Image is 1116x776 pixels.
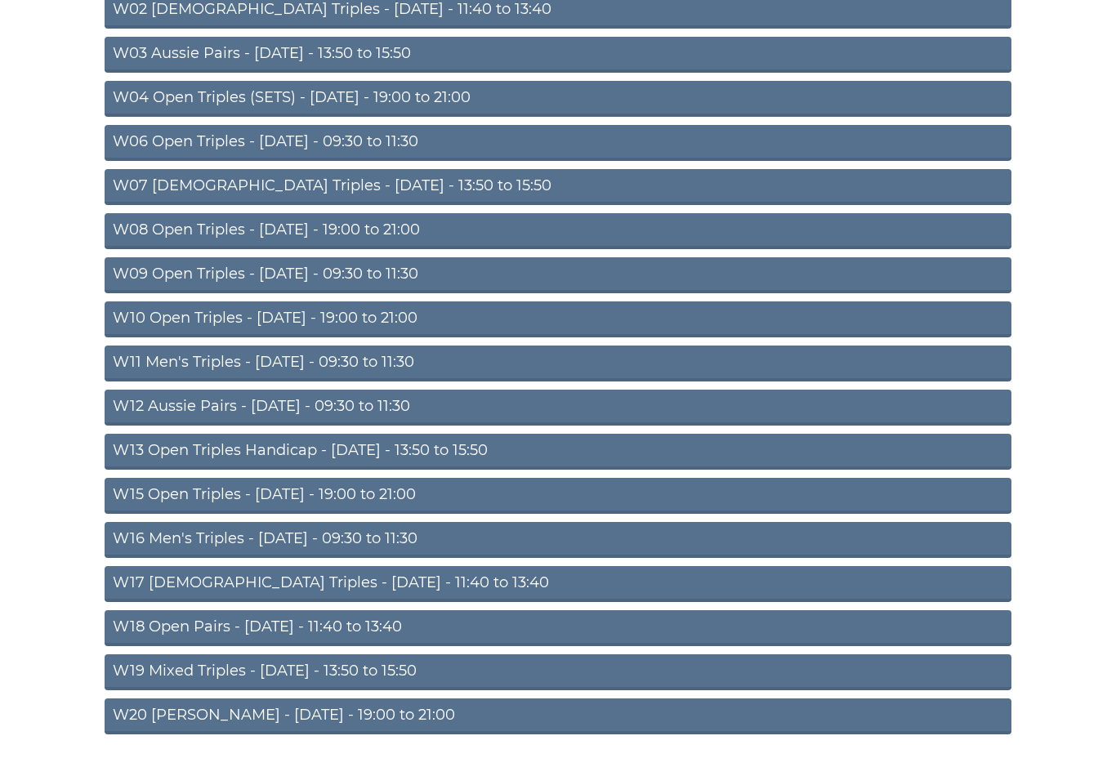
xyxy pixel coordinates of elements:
a: W11 Men's Triples - [DATE] - 09:30 to 11:30 [105,346,1011,381]
a: W09 Open Triples - [DATE] - 09:30 to 11:30 [105,257,1011,293]
a: W17 [DEMOGRAPHIC_DATA] Triples - [DATE] - 11:40 to 13:40 [105,566,1011,602]
a: W03 Aussie Pairs - [DATE] - 13:50 to 15:50 [105,37,1011,73]
a: W04 Open Triples (SETS) - [DATE] - 19:00 to 21:00 [105,81,1011,117]
a: W13 Open Triples Handicap - [DATE] - 13:50 to 15:50 [105,434,1011,470]
a: W15 Open Triples - [DATE] - 19:00 to 21:00 [105,478,1011,514]
a: W18 Open Pairs - [DATE] - 11:40 to 13:40 [105,610,1011,646]
a: W08 Open Triples - [DATE] - 19:00 to 21:00 [105,213,1011,249]
a: W10 Open Triples - [DATE] - 19:00 to 21:00 [105,301,1011,337]
a: W16 Men's Triples - [DATE] - 09:30 to 11:30 [105,522,1011,558]
a: W07 [DEMOGRAPHIC_DATA] Triples - [DATE] - 13:50 to 15:50 [105,169,1011,205]
a: W06 Open Triples - [DATE] - 09:30 to 11:30 [105,125,1011,161]
a: W19 Mixed Triples - [DATE] - 13:50 to 15:50 [105,654,1011,690]
a: W20 [PERSON_NAME] - [DATE] - 19:00 to 21:00 [105,698,1011,734]
a: W12 Aussie Pairs - [DATE] - 09:30 to 11:30 [105,390,1011,426]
